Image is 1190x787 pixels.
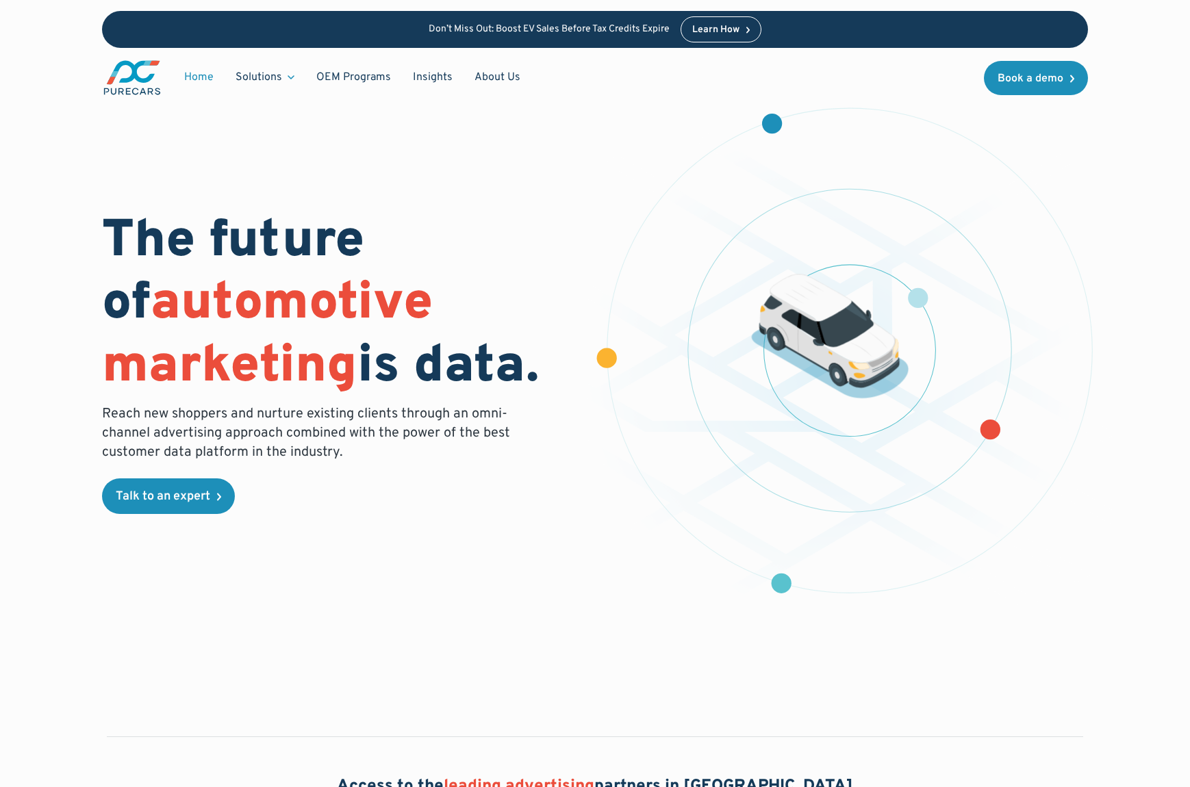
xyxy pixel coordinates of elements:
a: Learn How [681,16,762,42]
a: Home [173,64,225,90]
div: Learn How [692,25,739,35]
span: automotive marketing [102,272,433,400]
a: Book a demo [984,61,1088,95]
div: Solutions [225,64,305,90]
a: About Us [464,64,531,90]
p: Don’t Miss Out: Boost EV Sales Before Tax Credits Expire [429,24,670,36]
img: illustration of a vehicle [751,274,909,398]
div: Talk to an expert [116,491,210,503]
a: main [102,59,162,96]
a: Insights [402,64,464,90]
h1: The future of is data. [102,211,579,399]
div: Solutions [236,70,282,85]
div: Book a demo [998,73,1063,84]
a: OEM Programs [305,64,402,90]
p: Reach new shoppers and nurture existing clients through an omni-channel advertising approach comb... [102,404,518,462]
a: Talk to an expert [102,478,235,514]
img: purecars logo [102,59,162,96]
